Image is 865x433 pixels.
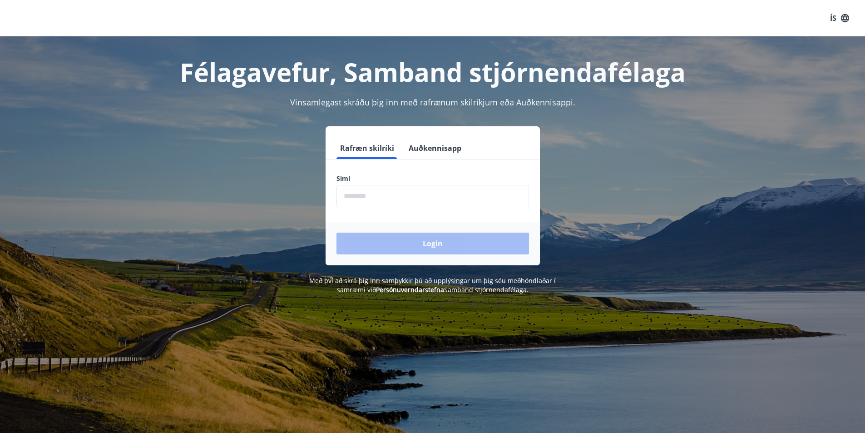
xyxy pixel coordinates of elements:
label: Sími [336,174,529,183]
span: Með því að skrá þig inn samþykkir þú að upplýsingar um þig séu meðhöndlaðar í samræmi við Samband... [309,276,556,294]
h1: Félagavefur, Samband stjórnendafélaga [117,55,749,89]
button: Rafræn skilríki [336,137,398,159]
button: Auðkennisapp [405,137,465,159]
button: ÍS [825,10,854,26]
a: Persónuverndarstefna [376,285,444,294]
span: Vinsamlegast skráðu þig inn með rafrænum skilríkjum eða Auðkennisappi. [290,97,575,108]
